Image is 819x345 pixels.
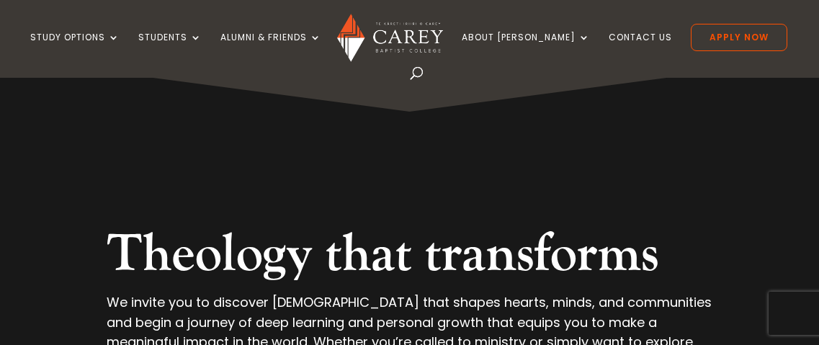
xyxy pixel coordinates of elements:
a: Students [138,32,202,66]
h2: Theology that transforms [107,223,712,292]
a: Contact Us [609,32,672,66]
a: Study Options [30,32,120,66]
a: Apply Now [691,24,787,51]
a: Alumni & Friends [220,32,321,66]
img: Carey Baptist College [337,14,443,62]
a: About [PERSON_NAME] [462,32,590,66]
